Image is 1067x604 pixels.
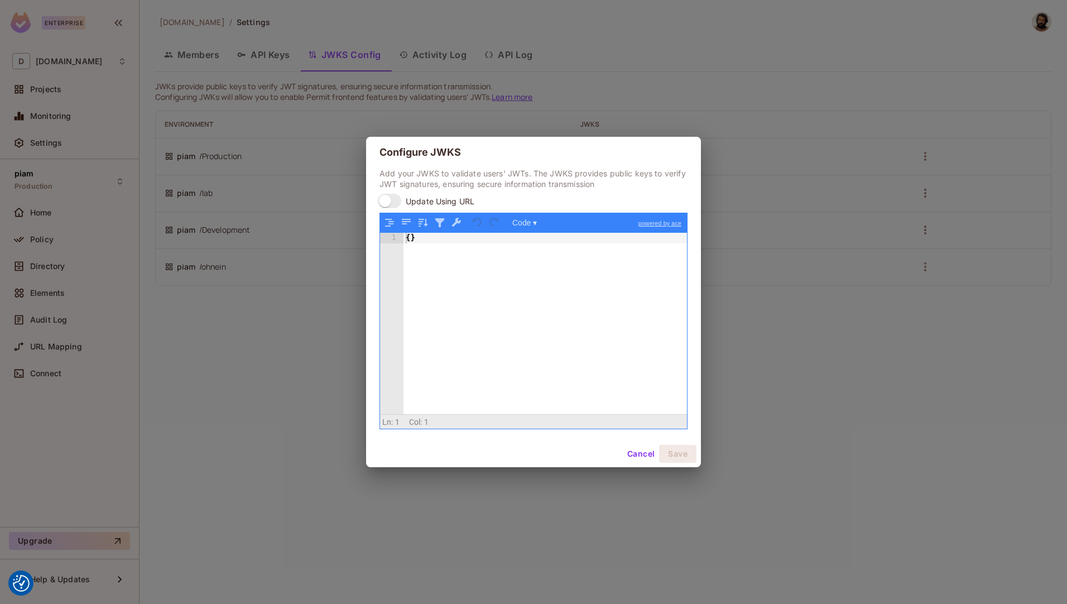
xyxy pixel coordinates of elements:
[409,418,422,426] span: Col:
[508,215,541,230] button: Code ▾
[406,196,474,207] span: Update Using URL
[395,418,400,426] span: 1
[379,168,688,189] p: Add your JWKS to validate users' JWTs. The JWKS provides public keys to verify JWT signatures, en...
[416,215,430,230] button: Sort contents
[380,233,403,243] div: 1
[470,215,485,230] button: Undo last action (Ctrl+Z)
[659,445,696,463] button: Save
[633,213,687,233] a: powered by ace
[13,575,30,592] button: Consent Preferences
[432,215,447,230] button: Filter, sort, or transform contents
[449,215,464,230] button: Repair JSON: fix quotes and escape characters, remove comments and JSONP notation, turn JavaScrip...
[382,215,397,230] button: Format JSON data, with proper indentation and line feeds (Ctrl+I)
[366,137,701,168] h2: Configure JWKS
[623,445,659,463] button: Cancel
[487,215,502,230] button: Redo (Ctrl+Shift+Z)
[424,418,429,426] span: 1
[382,418,393,426] span: Ln:
[13,575,30,592] img: Revisit consent button
[399,215,414,230] button: Compact JSON data, remove all whitespaces (Ctrl+Shift+I)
